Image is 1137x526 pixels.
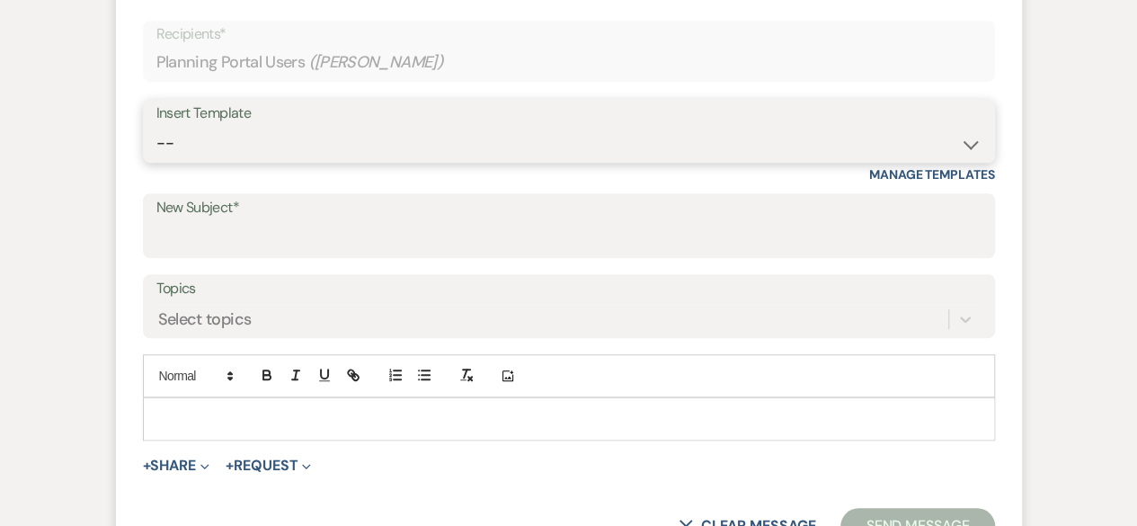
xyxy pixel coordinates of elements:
span: + [226,459,234,473]
label: New Subject* [156,195,982,221]
p: Recipients* [156,22,982,46]
span: + [143,459,151,473]
div: Planning Portal Users [156,45,982,80]
span: ( [PERSON_NAME] ) [308,50,443,75]
button: Request [226,459,311,473]
label: Topics [156,276,982,302]
div: Select topics [158,308,252,332]
div: Insert Template [156,101,982,127]
a: Manage Templates [869,166,995,183]
button: Share [143,459,210,473]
